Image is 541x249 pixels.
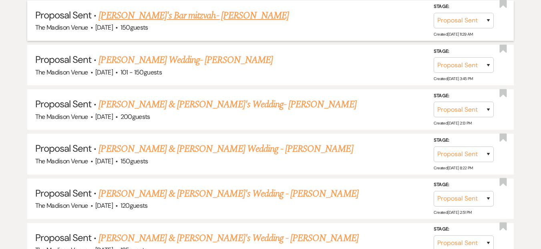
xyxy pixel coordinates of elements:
[35,112,88,121] span: The Madison Venue
[434,225,494,234] label: Stage:
[35,53,92,66] span: Proposal Sent
[434,210,471,215] span: Created: [DATE] 2:51 PM
[35,187,92,199] span: Proposal Sent
[99,53,272,67] a: [PERSON_NAME] Wedding- [PERSON_NAME]
[95,68,113,76] span: [DATE]
[95,112,113,121] span: [DATE]
[95,23,113,32] span: [DATE]
[99,231,358,245] a: [PERSON_NAME] & [PERSON_NAME]'s Wedding - [PERSON_NAME]
[99,97,356,112] a: [PERSON_NAME] & [PERSON_NAME]'s Wedding- [PERSON_NAME]
[35,9,92,21] span: Proposal Sent
[121,68,162,76] span: 101 - 150 guests
[35,157,88,165] span: The Madison Venue
[121,201,148,210] span: 120 guests
[434,2,494,11] label: Stage:
[434,47,494,56] label: Stage:
[434,165,473,170] span: Created: [DATE] 8:22 PM
[434,181,494,189] label: Stage:
[121,23,148,32] span: 150 guests
[35,68,88,76] span: The Madison Venue
[35,98,92,110] span: Proposal Sent
[95,201,113,210] span: [DATE]
[434,76,473,81] span: Created: [DATE] 3:45 PM
[434,136,494,145] label: Stage:
[95,157,113,165] span: [DATE]
[35,231,92,244] span: Proposal Sent
[35,142,92,155] span: Proposal Sent
[434,92,494,100] label: Stage:
[99,8,289,23] a: [PERSON_NAME]'s Bar mitzvah- [PERSON_NAME]
[121,112,150,121] span: 200 guests
[35,23,88,32] span: The Madison Venue
[35,201,88,210] span: The Madison Venue
[434,120,471,126] span: Created: [DATE] 2:13 PM
[434,32,473,37] span: Created: [DATE] 11:29 AM
[99,142,353,156] a: [PERSON_NAME] & [PERSON_NAME] Wedding - [PERSON_NAME]
[121,157,148,165] span: 150 guests
[99,187,358,201] a: [PERSON_NAME] & [PERSON_NAME]'s Wedding - [PERSON_NAME]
